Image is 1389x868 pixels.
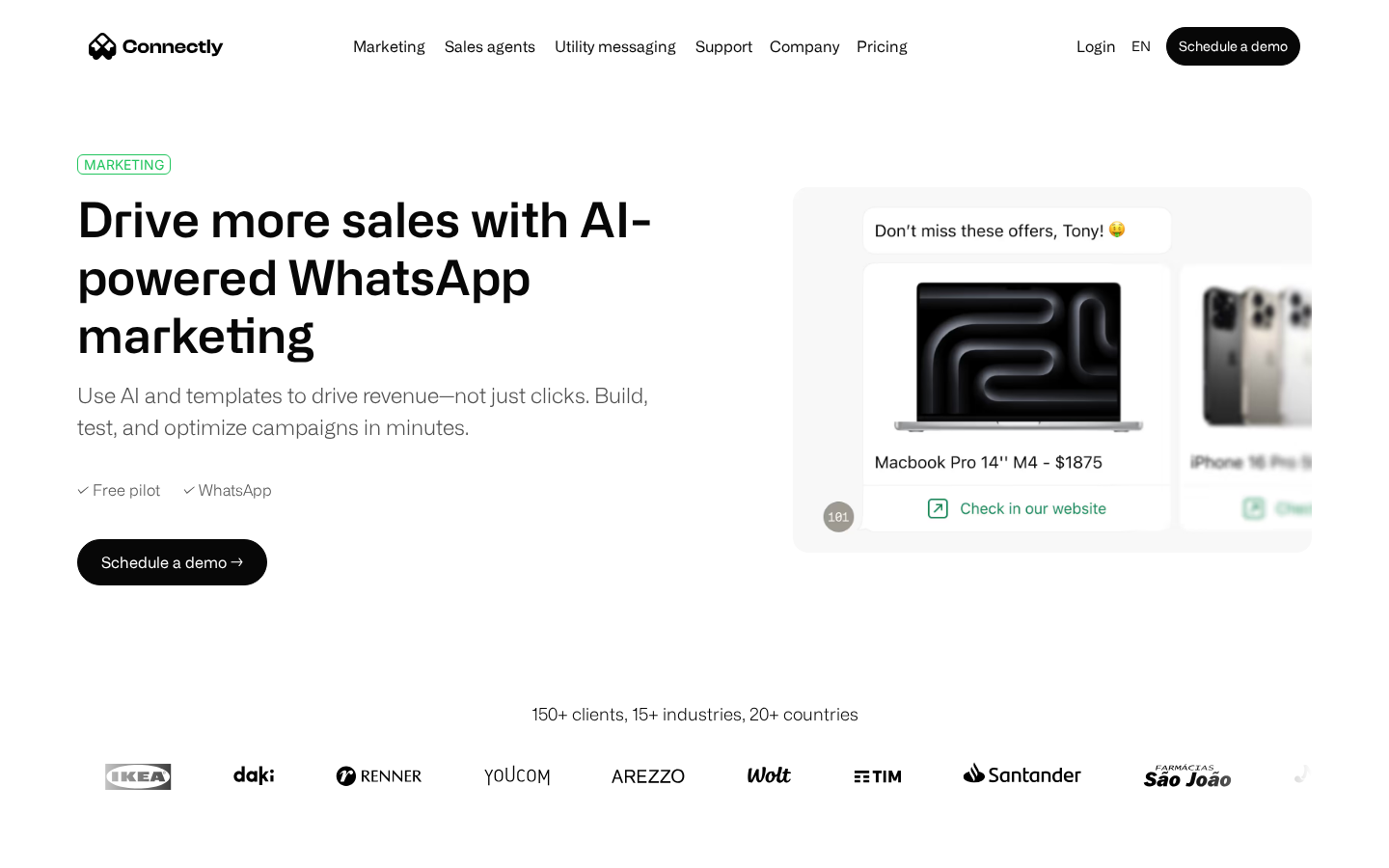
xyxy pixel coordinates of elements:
[84,157,164,172] div: MARKETING
[77,539,267,585] a: Schedule a demo →
[1124,33,1162,60] div: en
[39,834,116,861] ul: Language list
[77,190,673,364] h1: Drive more sales with AI-powered WhatsApp marketing
[764,33,845,60] div: Company
[19,832,116,861] aside: Language selected: English
[77,481,160,500] div: ✓ Free pilot
[547,39,684,54] a: Utility messaging
[531,701,858,727] div: 150+ clients, 15+ industries, 20+ countries
[849,39,915,54] a: Pricing
[183,481,272,500] div: ✓ WhatsApp
[89,32,224,61] a: home
[77,379,673,443] div: Use AI and templates to drive revenue—not just clicks. Build, test, and optimize campaigns in min...
[345,39,433,54] a: Marketing
[1166,27,1300,66] a: Schedule a demo
[1131,33,1151,60] div: en
[1069,33,1124,60] a: Login
[688,39,760,54] a: Support
[770,33,839,60] div: Company
[437,39,543,54] a: Sales agents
